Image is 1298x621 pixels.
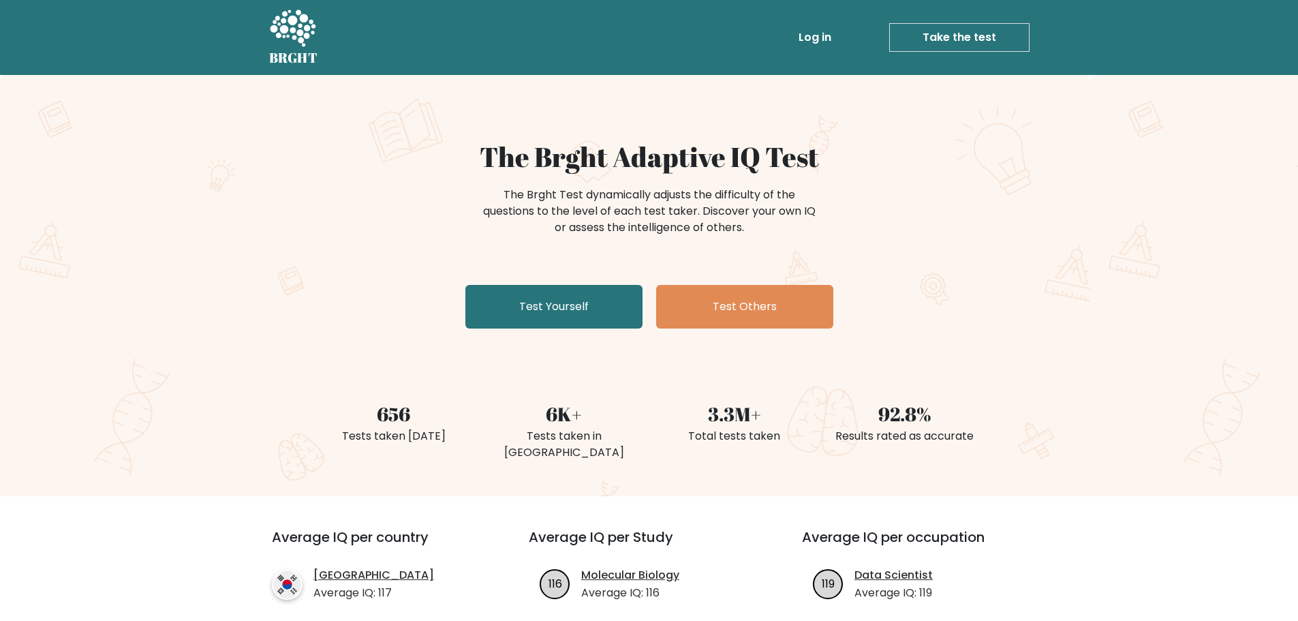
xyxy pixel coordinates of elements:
[272,569,303,600] img: country
[269,50,318,66] h5: BRGHT
[581,567,679,584] a: Molecular Biology
[317,140,982,173] h1: The Brght Adaptive IQ Test
[479,187,820,236] div: The Brght Test dynamically adjusts the difficulty of the questions to the level of each test take...
[658,399,812,428] div: 3.3M+
[269,5,318,70] a: BRGHT
[317,399,471,428] div: 656
[822,575,835,591] text: 119
[656,285,833,329] a: Test Others
[313,567,434,584] a: [GEOGRAPHIC_DATA]
[272,529,480,562] h3: Average IQ per country
[548,575,562,591] text: 116
[854,585,933,601] p: Average IQ: 119
[828,428,982,444] div: Results rated as accurate
[581,585,679,601] p: Average IQ: 116
[802,529,1042,562] h3: Average IQ per occupation
[487,428,641,461] div: Tests taken in [GEOGRAPHIC_DATA]
[465,285,643,329] a: Test Yourself
[793,24,837,51] a: Log in
[889,23,1030,52] a: Take the test
[828,399,982,428] div: 92.8%
[658,428,812,444] div: Total tests taken
[529,529,769,562] h3: Average IQ per Study
[313,585,434,601] p: Average IQ: 117
[854,567,933,584] a: Data Scientist
[487,399,641,428] div: 6K+
[317,428,471,444] div: Tests taken [DATE]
